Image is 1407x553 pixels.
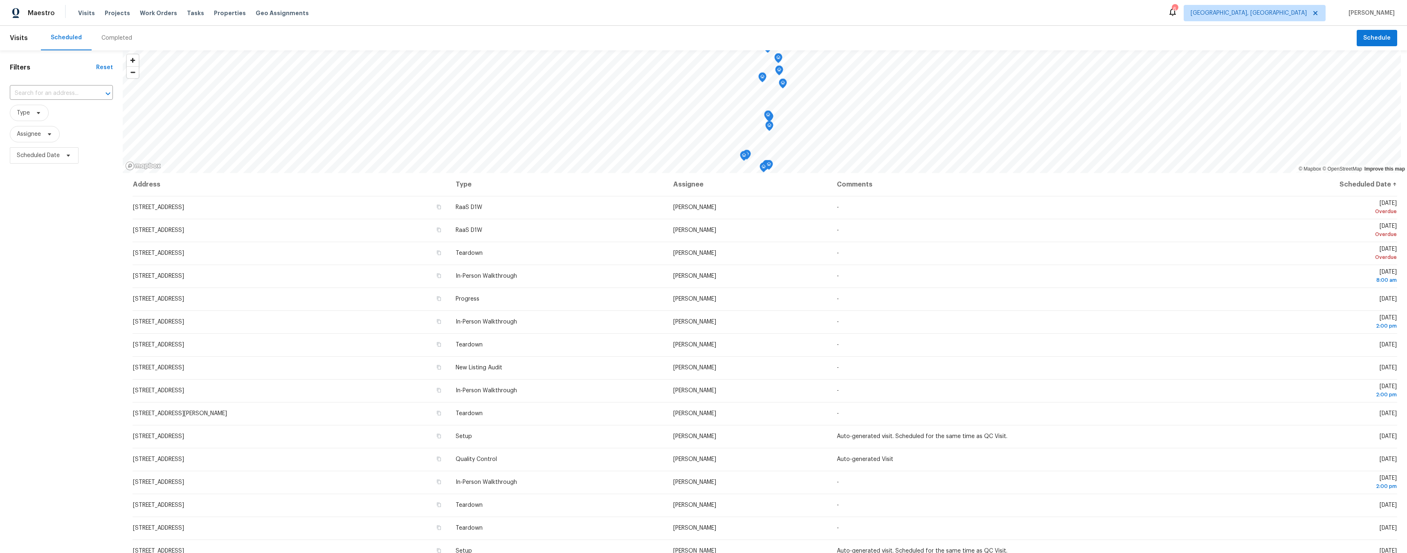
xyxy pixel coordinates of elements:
[456,456,497,462] span: Quality Control
[133,434,184,439] span: [STREET_ADDRESS]
[96,63,113,72] div: Reset
[837,456,893,462] span: Auto-generated Visit
[256,9,309,17] span: Geo Assignments
[1216,269,1397,284] span: [DATE]
[78,9,95,17] span: Visits
[1364,166,1405,172] a: Improve this map
[673,250,716,256] span: [PERSON_NAME]
[667,173,830,196] th: Assignee
[837,411,839,416] span: -
[456,250,483,256] span: Teardown
[101,34,132,42] div: Completed
[1380,365,1397,371] span: [DATE]
[1216,391,1397,399] div: 2:00 pm
[673,296,716,302] span: [PERSON_NAME]
[1191,9,1307,17] span: [GEOGRAPHIC_DATA], [GEOGRAPHIC_DATA]
[105,9,130,17] span: Projects
[435,203,443,211] button: Copy Address
[673,205,716,210] span: [PERSON_NAME]
[456,365,502,371] span: New Listing Audit
[1380,434,1397,439] span: [DATE]
[1216,200,1397,216] span: [DATE]
[673,479,716,485] span: [PERSON_NAME]
[673,342,716,348] span: [PERSON_NAME]
[673,273,716,279] span: [PERSON_NAME]
[133,479,184,485] span: [STREET_ADDRESS]
[456,319,517,325] span: In-Person Walkthrough
[830,173,1210,196] th: Comments
[765,121,773,134] div: Map marker
[1216,223,1397,238] span: [DATE]
[133,342,184,348] span: [STREET_ADDRESS]
[1216,384,1397,399] span: [DATE]
[1209,173,1397,196] th: Scheduled Date ↑
[133,525,184,531] span: [STREET_ADDRESS]
[456,434,472,439] span: Setup
[28,9,55,17] span: Maestro
[837,319,839,325] span: -
[133,273,184,279] span: [STREET_ADDRESS]
[17,130,41,138] span: Assignee
[1216,315,1397,330] span: [DATE]
[1172,5,1178,13] div: 6
[123,50,1401,173] canvas: Map
[10,87,90,100] input: Search for an address...
[125,161,161,171] a: Mapbox homepage
[837,296,839,302] span: -
[1216,475,1397,490] span: [DATE]
[1380,342,1397,348] span: [DATE]
[1363,33,1391,43] span: Schedule
[774,53,782,66] div: Map marker
[1380,456,1397,462] span: [DATE]
[51,34,82,42] div: Scheduled
[133,205,184,210] span: [STREET_ADDRESS]
[775,65,783,78] div: Map marker
[140,9,177,17] span: Work Orders
[456,273,517,279] span: In-Person Walkthrough
[765,160,773,173] div: Map marker
[456,342,483,348] span: Teardown
[435,524,443,531] button: Copy Address
[187,10,204,16] span: Tasks
[102,88,114,99] button: Open
[435,455,443,463] button: Copy Address
[127,54,139,66] button: Zoom in
[1357,30,1397,47] button: Schedule
[127,67,139,78] span: Zoom out
[1216,230,1397,238] div: Overdue
[758,72,766,85] div: Map marker
[133,319,184,325] span: [STREET_ADDRESS]
[133,456,184,462] span: [STREET_ADDRESS]
[673,365,716,371] span: [PERSON_NAME]
[837,479,839,485] span: -
[1380,411,1397,416] span: [DATE]
[1216,246,1397,261] span: [DATE]
[837,227,839,233] span: -
[133,502,184,508] span: [STREET_ADDRESS]
[435,501,443,508] button: Copy Address
[456,205,482,210] span: RaaS D1W
[837,273,839,279] span: -
[1345,9,1395,17] span: [PERSON_NAME]
[673,411,716,416] span: [PERSON_NAME]
[1380,525,1397,531] span: [DATE]
[214,9,246,17] span: Properties
[127,66,139,78] button: Zoom out
[456,479,517,485] span: In-Person Walkthrough
[435,249,443,256] button: Copy Address
[1322,166,1362,172] a: OpenStreetMap
[10,63,96,72] h1: Filters
[673,388,716,393] span: [PERSON_NAME]
[673,227,716,233] span: [PERSON_NAME]
[435,409,443,417] button: Copy Address
[449,173,667,196] th: Type
[133,365,184,371] span: [STREET_ADDRESS]
[435,364,443,371] button: Copy Address
[1299,166,1321,172] a: Mapbox
[435,341,443,348] button: Copy Address
[456,411,483,416] span: Teardown
[837,365,839,371] span: -
[10,29,28,47] span: Visits
[673,502,716,508] span: [PERSON_NAME]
